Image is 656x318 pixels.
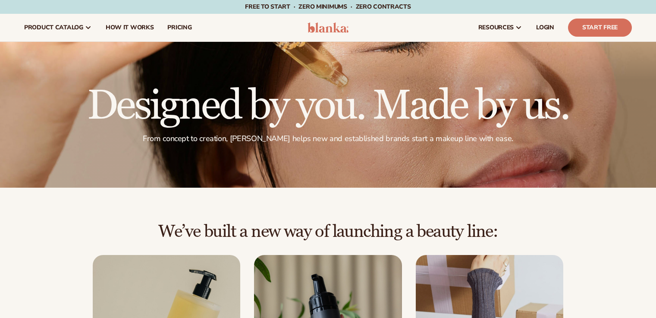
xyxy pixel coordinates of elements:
span: How It Works [106,24,154,31]
h1: Designed by you. Made by us. [87,85,569,127]
img: logo [308,22,348,33]
p: From concept to creation, [PERSON_NAME] helps new and established brands start a makeup line with... [87,134,569,144]
a: pricing [160,14,198,41]
span: product catalog [24,24,83,31]
span: LOGIN [536,24,554,31]
h2: We’ve built a new way of launching a beauty line: [24,222,632,241]
a: Start Free [568,19,632,37]
a: product catalog [17,14,99,41]
span: resources [478,24,514,31]
span: Free to start · ZERO minimums · ZERO contracts [245,3,411,11]
a: How It Works [99,14,161,41]
a: resources [471,14,529,41]
a: LOGIN [529,14,561,41]
span: pricing [167,24,191,31]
